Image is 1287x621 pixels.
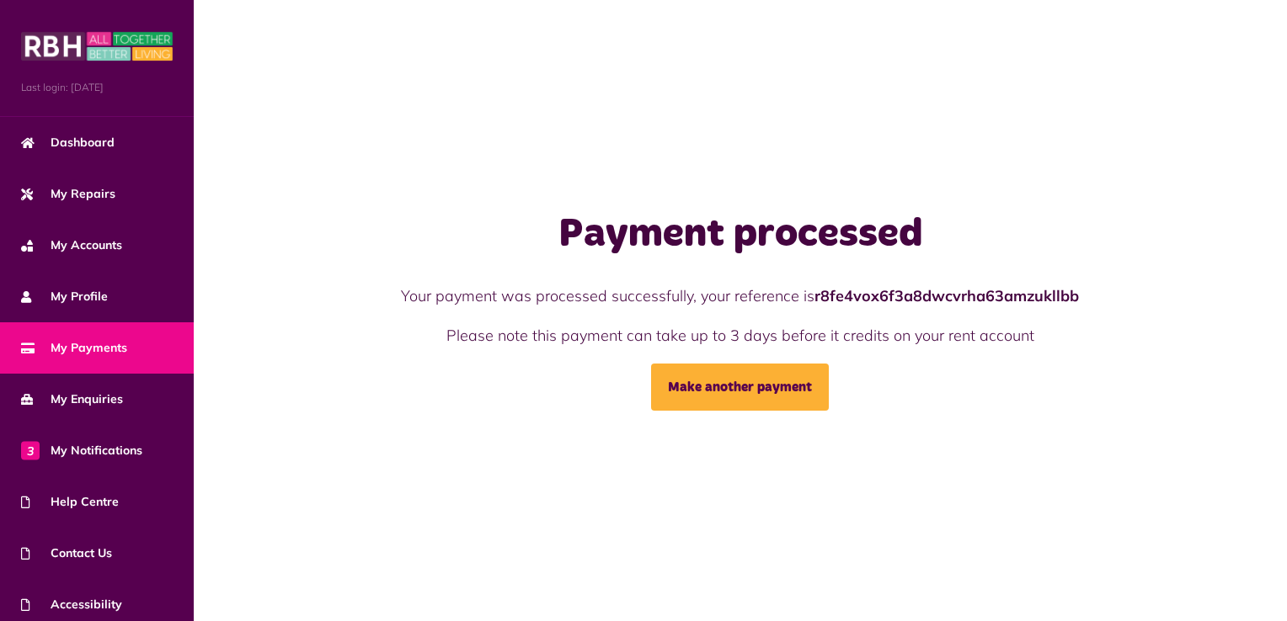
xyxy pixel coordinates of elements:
[21,544,112,562] span: Contact Us
[21,390,123,408] span: My Enquiries
[21,493,119,511] span: Help Centre
[21,134,115,151] span: Dashboard
[651,364,829,411] a: Make another payment
[21,339,127,357] span: My Payments
[368,284,1113,307] p: Your payment was processed successfully, your reference is
[814,286,1079,305] strong: r8fe4vox6f3a8dwcvrha63amzukllbb
[21,442,142,459] span: My Notifications
[368,324,1113,347] p: Please note this payment can take up to 3 days before it credits on your rent account
[21,185,115,203] span: My Repairs
[21,596,122,613] span: Accessibility
[368,210,1113,259] h1: Payment processed
[21,441,40,459] span: 3
[21,288,108,305] span: My Profile
[21,29,173,63] img: MyRBH
[21,236,122,254] span: My Accounts
[21,80,173,95] span: Last login: [DATE]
